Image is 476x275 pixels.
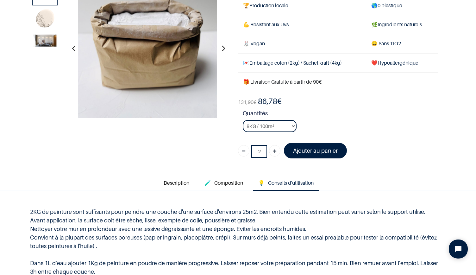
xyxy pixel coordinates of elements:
td: ans TiO2 [366,34,438,53]
a: Ajouter [269,145,280,157]
font: 🎁 Livraison Gratuite à partir de 90€ [243,79,322,85]
span: 💪 Résistant aux Uvs [243,21,289,28]
td: Emballage coton (2kg) / Sachet kraft (4kg) [238,53,366,72]
span: 🌎 [371,2,378,9]
a: Ajouter au panier [284,143,347,158]
span: 🏆 [243,2,249,9]
span: Description [164,180,189,186]
iframe: Tidio Chat [443,234,473,264]
span: 131,90 [238,99,254,105]
span: 💌 [243,60,249,66]
span: 😄 S [371,40,381,47]
font: Ajouter au panier [293,147,338,154]
b: € [258,97,282,106]
img: Product image [33,8,56,31]
span: 🌿 [371,21,378,28]
span: Conseils d'utilisation [268,180,314,186]
span: 💡 [258,180,265,186]
span: Composition [214,180,243,186]
strong: Quantités [243,109,438,120]
img: Product image [33,35,56,47]
td: Ingrédients naturels [366,15,438,34]
span: 🐰 Vegan [243,40,265,47]
span: 86,78 [258,97,277,106]
span: 🧪 [204,180,211,186]
span: € [238,99,256,106]
a: Supprimer [238,145,249,157]
td: ❤️Hypoallergénique [366,53,438,72]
